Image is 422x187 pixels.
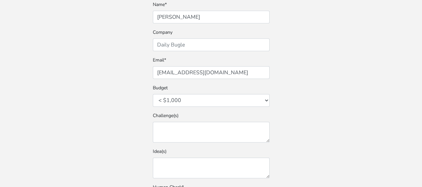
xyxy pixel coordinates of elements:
[153,148,166,155] label: Idea(s)
[153,29,172,36] label: Company
[153,1,167,8] label: Name*
[153,57,166,64] label: Email*
[153,11,270,23] input: Peter Parker
[153,84,168,91] label: Budget
[153,66,270,79] input: pparker@dailybugle.com
[153,38,270,51] input: Daily Bugle
[153,112,178,119] label: Challenge(s)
